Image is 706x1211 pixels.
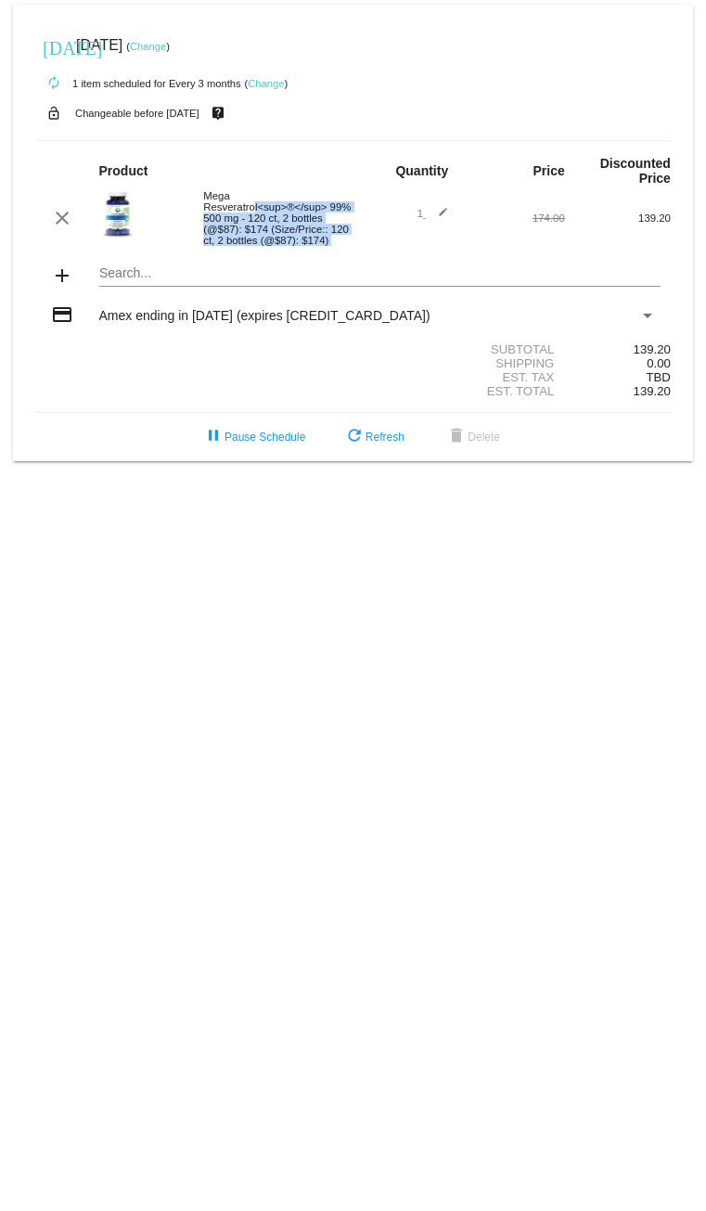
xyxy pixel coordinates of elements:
mat-icon: [DATE] [43,35,65,58]
small: 1 item scheduled for Every 3 months [35,78,241,89]
span: TBD [647,370,671,384]
span: Delete [445,431,500,444]
strong: Product [99,163,148,178]
mat-icon: live_help [207,101,229,125]
strong: Discounted Price [600,156,671,186]
button: Refresh [328,420,419,454]
div: Est. Total [353,384,564,398]
div: 139.20 [565,342,671,356]
div: 174.00 [459,213,565,224]
div: Mega Resveratrol<sup>®</sup> 99% 500 mg - 120 ct, 2 bottles (@$87): $174 (Size/Price:: 120 ct, 2 ... [194,190,353,246]
span: Refresh [343,431,404,444]
button: Delete [430,420,515,454]
div: 139.20 [565,213,671,224]
mat-icon: refresh [343,426,366,448]
small: ( ) [126,41,170,52]
strong: Quantity [395,163,448,178]
mat-icon: pause [202,426,225,448]
mat-icon: clear [51,207,73,229]
mat-icon: autorenew [43,72,65,95]
small: Changeable before [DATE] [75,108,199,119]
div: Est. Tax [353,370,564,384]
span: 1 [417,208,449,219]
mat-icon: add [51,264,73,287]
span: Pause Schedule [202,431,305,444]
mat-icon: edit [426,207,448,229]
mat-icon: lock_open [43,101,65,125]
mat-select: Payment Method [99,308,656,323]
input: Search... [99,266,661,281]
button: Pause Schedule [187,420,320,454]
mat-icon: credit_card [51,303,73,326]
strong: Price [533,163,565,178]
div: Shipping [353,356,564,370]
span: Amex ending in [DATE] (expires [CREDIT_CARD_DATA]) [99,308,430,323]
img: MEGA-500-BOTTLE-NEW.jpg [99,191,136,243]
span: 139.20 [634,384,671,398]
small: ( ) [245,78,289,89]
mat-icon: delete [445,426,468,448]
div: Subtotal [353,342,564,356]
a: Change [130,41,166,52]
a: Change [248,78,284,89]
span: 0.00 [647,356,671,370]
